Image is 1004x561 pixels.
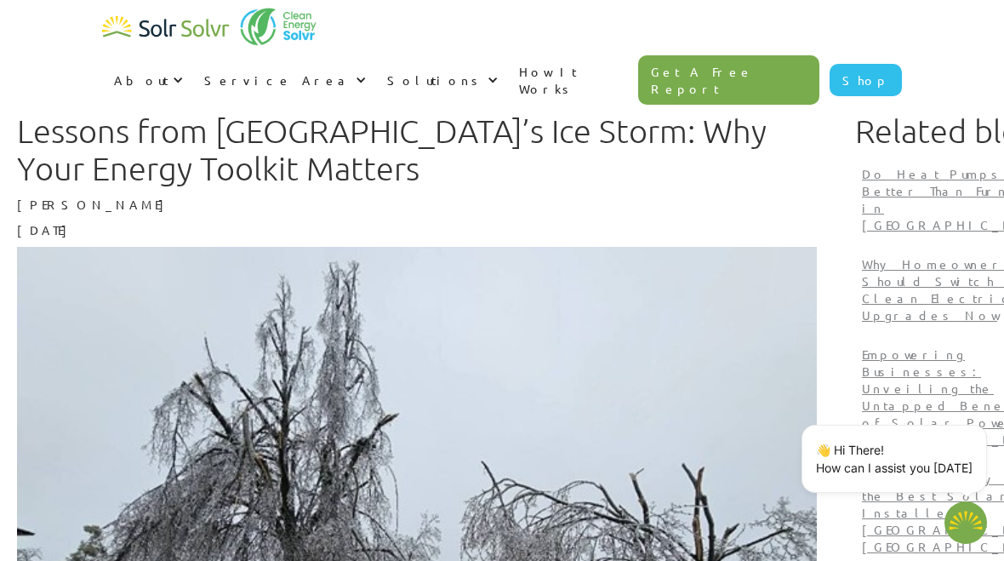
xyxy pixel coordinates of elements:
a: Get A Free Report [638,55,820,105]
h1: Lessons from [GEOGRAPHIC_DATA]’s Ice Storm: Why Your Energy Toolkit Matters [17,112,817,187]
div: About [102,54,192,106]
p: [PERSON_NAME] [17,196,817,213]
p: [DATE] [17,221,817,238]
div: Solutions [387,72,483,89]
p: 👋 Hi There! How can I assist you [DATE] [816,441,973,477]
a: Shop [830,64,902,96]
div: Service Area [204,72,351,89]
div: Solutions [375,54,507,106]
button: Open chatbot widget [944,501,987,544]
a: How It Works [507,46,638,114]
img: 1702586718.png [944,501,987,544]
div: About [114,72,168,89]
div: Service Area [192,54,375,106]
